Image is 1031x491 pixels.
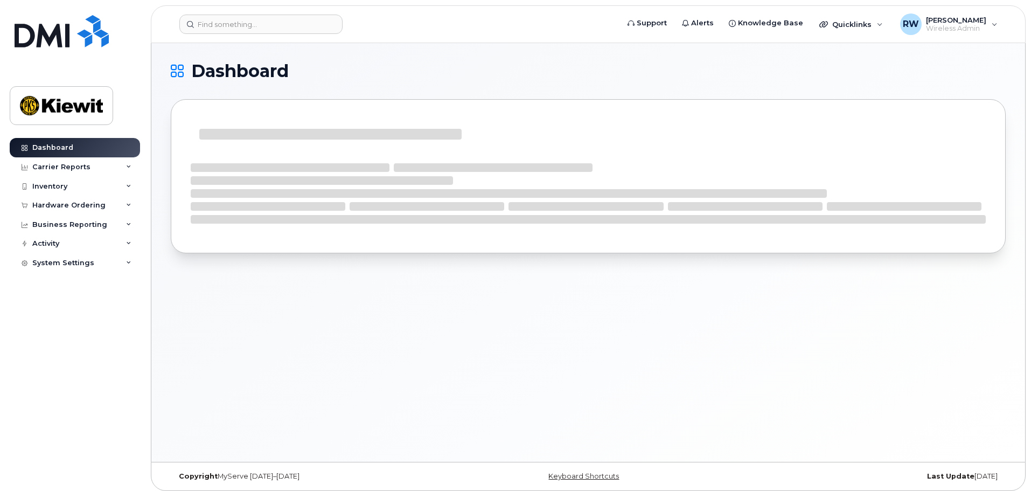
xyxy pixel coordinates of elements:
a: Keyboard Shortcuts [548,472,619,480]
span: Dashboard [191,63,289,79]
div: [DATE] [727,472,1006,481]
strong: Last Update [927,472,974,480]
div: MyServe [DATE]–[DATE] [171,472,449,481]
strong: Copyright [179,472,218,480]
